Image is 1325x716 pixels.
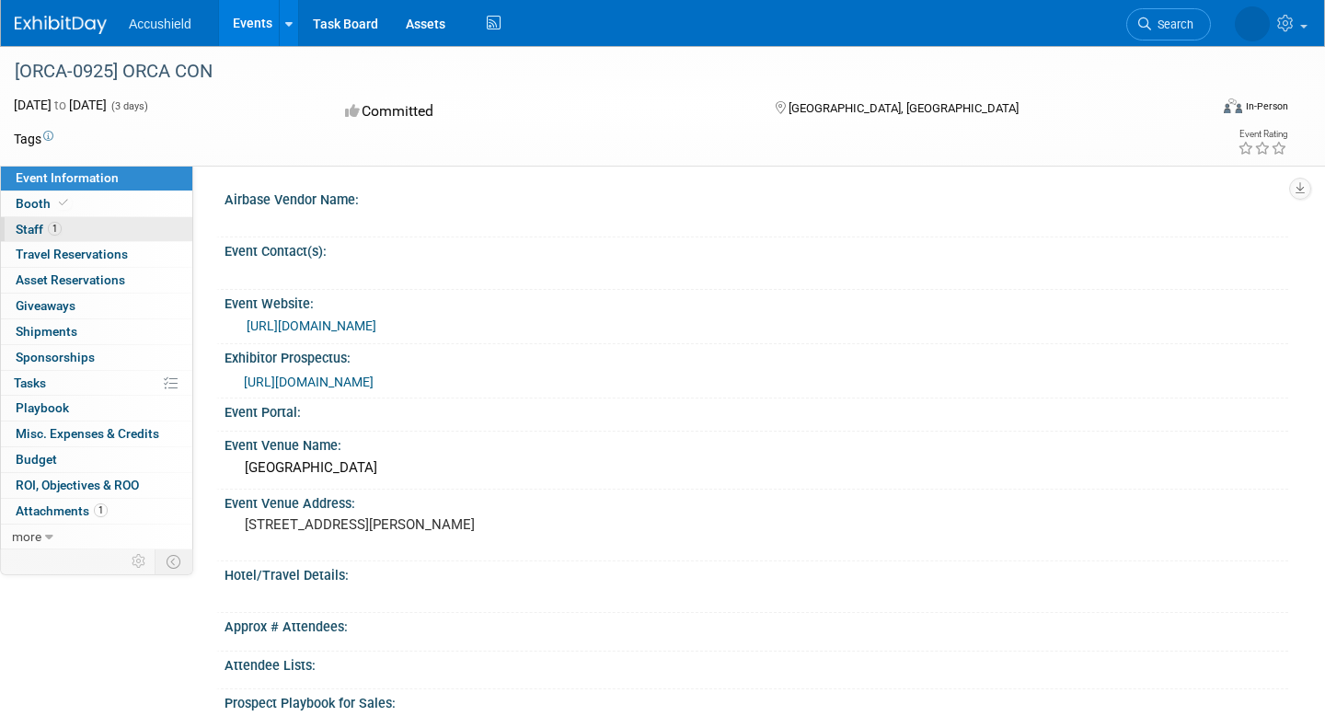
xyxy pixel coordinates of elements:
span: Giveaways [16,298,75,313]
div: Hotel/Travel Details: [225,561,1288,584]
span: Tasks [14,375,46,390]
div: Committed [340,96,746,128]
a: Event Information [1,166,192,191]
a: Asset Reservations [1,268,192,293]
a: Attachments1 [1,499,192,524]
div: Event Venue Address: [225,490,1288,513]
span: 1 [48,222,62,236]
a: Misc. Expenses & Credits [1,422,192,446]
span: Travel Reservations [16,247,128,261]
td: Personalize Event Tab Strip [123,549,156,573]
div: Event Portal: [225,398,1288,422]
span: Shipments [16,324,77,339]
span: Budget [16,452,57,467]
a: Search [1126,8,1211,40]
div: Event Venue Name: [225,432,1288,455]
a: ROI, Objectives & ROO [1,473,192,498]
a: Budget [1,447,192,472]
a: Staff1 [1,217,192,242]
a: Shipments [1,319,192,344]
a: Booth [1,191,192,216]
div: Prospect Playbook for Sales: [225,689,1288,712]
img: Steve McGuire [1235,6,1270,41]
a: Sponsorships [1,345,192,370]
div: [ORCA-0925] ORCA CON [8,55,1180,88]
a: more [1,525,192,549]
img: ExhibitDay [15,16,107,34]
div: Exhibitor Prospectus: [225,344,1288,367]
span: Search [1151,17,1193,31]
span: to [52,98,69,112]
span: [DATE] [DATE] [14,98,107,112]
span: Asset Reservations [16,272,125,287]
span: Attachments [16,503,108,518]
span: Accushield [129,17,191,31]
a: Playbook [1,396,192,421]
div: Event Format [1099,96,1288,123]
div: Event Contact(s): [225,237,1288,260]
span: Staff [16,222,62,237]
span: Misc. Expenses & Credits [16,426,159,441]
span: Sponsorships [16,350,95,364]
span: ROI, Objectives & ROO [16,478,139,492]
pre: [STREET_ADDRESS][PERSON_NAME] [245,516,648,533]
a: Travel Reservations [1,242,192,267]
div: [GEOGRAPHIC_DATA] [238,454,1274,482]
a: [URL][DOMAIN_NAME] [244,375,374,389]
span: [GEOGRAPHIC_DATA], [GEOGRAPHIC_DATA] [789,101,1019,115]
span: 1 [94,503,108,517]
a: Tasks [1,371,192,396]
a: [URL][DOMAIN_NAME] [247,318,376,333]
div: In-Person [1245,99,1288,113]
span: Playbook [16,400,69,415]
span: (3 days) [109,100,148,112]
span: Booth [16,196,72,211]
div: Event Website: [225,290,1288,313]
div: Event Rating [1238,130,1287,139]
td: Tags [14,130,53,148]
span: more [12,529,41,544]
div: Airbase Vendor Name: [225,186,1288,209]
i: Booth reservation complete [59,198,68,208]
span: Event Information [16,170,119,185]
a: Giveaways [1,294,192,318]
td: Toggle Event Tabs [156,549,193,573]
div: Approx # Attendees: [225,613,1288,636]
img: Format-Inperson.png [1224,98,1242,113]
div: Attendee Lists: [225,652,1288,675]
